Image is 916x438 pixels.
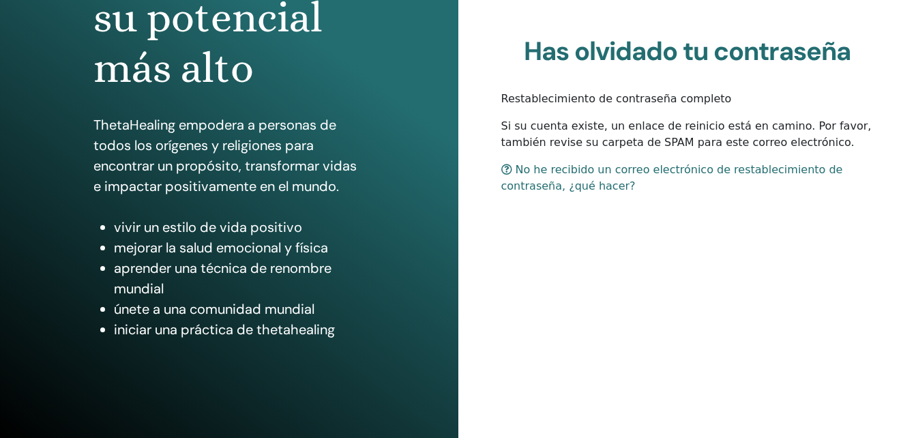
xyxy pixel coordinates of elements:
[501,36,874,68] h2: Has olvidado tu contraseña
[114,217,365,237] li: vivir un estilo de vida positivo
[93,115,365,196] p: ThetaHealing empodera a personas de todos los orígenes y religiones para encontrar un propósito, ...
[114,237,365,258] li: mejorar la salud emocional y física
[501,91,874,107] p: Restablecimiento de contraseña completo
[114,258,365,299] li: aprender una técnica de renombre mundial
[114,319,365,340] li: iniciar una práctica de thetahealing
[501,163,843,192] a: No he recibido un correo electrónico de restablecimiento de contraseña, ¿qué hacer?
[114,299,365,319] li: únete a una comunidad mundial
[501,118,874,151] p: Si su cuenta existe, un enlace de reinicio está en camino. Por favor, también revise su carpeta d...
